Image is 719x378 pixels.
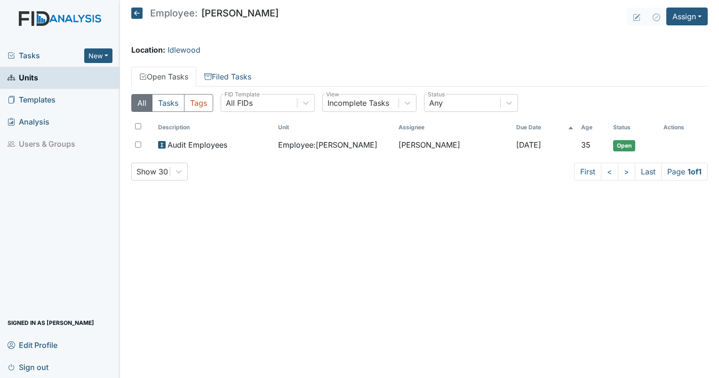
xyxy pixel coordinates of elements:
[136,166,168,177] div: Show 30
[278,139,377,150] span: Employee : [PERSON_NAME]
[512,119,577,135] th: Toggle SortBy
[226,97,253,109] div: All FIDs
[395,135,512,155] td: [PERSON_NAME]
[666,8,708,25] button: Assign
[131,94,152,112] button: All
[184,94,213,112] button: Tags
[660,119,707,135] th: Actions
[429,97,443,109] div: Any
[8,93,56,107] span: Templates
[601,163,618,181] a: <
[168,45,200,55] a: Idlewood
[131,94,213,112] div: Type filter
[154,119,274,135] th: Toggle SortBy
[8,338,57,352] span: Edit Profile
[581,140,591,150] span: 35
[574,163,708,181] nav: task-pagination
[84,48,112,63] button: New
[574,163,601,181] a: First
[152,94,184,112] button: Tasks
[635,163,662,181] a: Last
[131,8,279,19] h5: [PERSON_NAME]
[196,67,259,87] a: Filed Tasks
[8,115,49,129] span: Analysis
[131,67,196,87] a: Open Tasks
[618,163,635,181] a: >
[168,139,227,150] span: Audit Employees
[8,50,84,61] a: Tasks
[577,119,609,135] th: Toggle SortBy
[131,45,165,55] strong: Location:
[150,8,198,18] span: Employee:
[687,167,702,176] strong: 1 of 1
[274,119,394,135] th: Toggle SortBy
[609,119,660,135] th: Toggle SortBy
[131,94,708,181] div: Open Tasks
[613,140,635,151] span: Open
[395,119,512,135] th: Assignee
[516,140,541,150] span: [DATE]
[8,360,48,374] span: Sign out
[8,71,38,85] span: Units
[8,315,94,330] span: Signed in as [PERSON_NAME]
[328,97,389,109] div: Incomplete Tasks
[661,163,708,181] span: Page
[135,123,141,129] input: Toggle All Rows Selected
